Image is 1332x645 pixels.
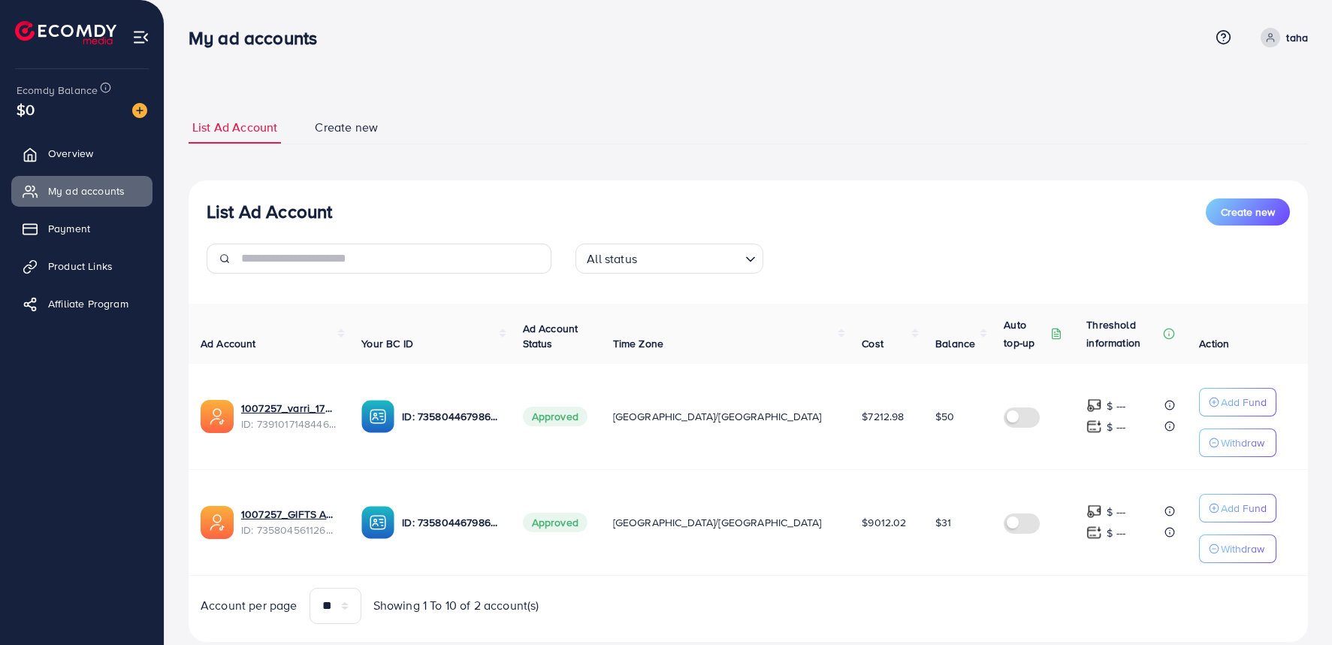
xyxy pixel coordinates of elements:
[1221,434,1264,452] p: Withdraw
[1199,534,1276,563] button: Withdraw
[11,289,153,319] a: Affiliate Program
[192,119,277,136] span: List Ad Account
[241,507,337,537] div: <span class='underline'>1007257_GIFTS ADS_1713178508862</span></br>7358045611263918081
[373,597,539,614] span: Showing 1 To 10 of 2 account(s)
[241,401,337,432] div: <span class='underline'>1007257_varri_1720855285387</span></br>7391017148446998544
[48,146,93,161] span: Overview
[1004,316,1047,352] p: Auto top-up
[1086,316,1160,352] p: Threshold information
[1221,204,1275,220] span: Create new
[1206,198,1290,226] button: Create new
[1286,29,1308,47] p: taha
[11,138,153,168] a: Overview
[1107,397,1125,415] p: $ ---
[1086,525,1102,541] img: top-up amount
[201,400,234,433] img: ic-ads-acc.e4c84228.svg
[1221,393,1267,411] p: Add Fund
[862,409,904,424] span: $7212.98
[935,515,951,530] span: $31
[189,27,329,49] h3: My ad accounts
[207,201,332,223] h3: List Ad Account
[1268,577,1321,634] iframe: Chat
[361,506,394,539] img: ic-ba-acc.ded83a64.svg
[48,296,128,311] span: Affiliate Program
[642,245,739,270] input: Search for option
[11,176,153,206] a: My ad accounts
[17,98,35,120] span: $0
[1086,419,1102,435] img: top-up amount
[402,407,498,425] p: ID: 7358044679864254480
[48,183,125,198] span: My ad accounts
[132,103,147,118] img: image
[613,515,822,530] span: [GEOGRAPHIC_DATA]/[GEOGRAPHIC_DATA]
[1199,494,1276,522] button: Add Fund
[1221,540,1264,558] p: Withdraw
[241,507,337,522] a: 1007257_GIFTS ADS_1713178508862
[523,513,587,532] span: Approved
[361,400,394,433] img: ic-ba-acc.ded83a64.svg
[132,29,150,46] img: menu
[575,244,763,274] div: Search for option
[1107,524,1125,542] p: $ ---
[241,416,337,432] span: ID: 7391017148446998544
[935,409,954,424] span: $50
[15,21,116,44] img: logo
[201,597,298,614] span: Account per page
[241,401,337,416] a: 1007257_varri_1720855285387
[613,409,822,424] span: [GEOGRAPHIC_DATA]/[GEOGRAPHIC_DATA]
[523,321,578,351] span: Ad Account Status
[523,407,587,426] span: Approved
[315,119,378,136] span: Create new
[1255,28,1308,47] a: taha
[862,336,883,351] span: Cost
[17,83,98,98] span: Ecomdy Balance
[11,213,153,244] a: Payment
[48,221,90,236] span: Payment
[584,248,640,270] span: All status
[1221,499,1267,517] p: Add Fund
[402,513,498,531] p: ID: 7358044679864254480
[11,251,153,281] a: Product Links
[862,515,906,530] span: $9012.02
[241,522,337,537] span: ID: 7358045611263918081
[1199,336,1229,351] span: Action
[201,506,234,539] img: ic-ads-acc.e4c84228.svg
[1107,418,1125,436] p: $ ---
[48,259,113,274] span: Product Links
[361,336,413,351] span: Your BC ID
[935,336,975,351] span: Balance
[1107,503,1125,521] p: $ ---
[201,336,256,351] span: Ad Account
[1199,388,1276,416] button: Add Fund
[1086,504,1102,519] img: top-up amount
[1086,398,1102,413] img: top-up amount
[1199,428,1276,457] button: Withdraw
[613,336,663,351] span: Time Zone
